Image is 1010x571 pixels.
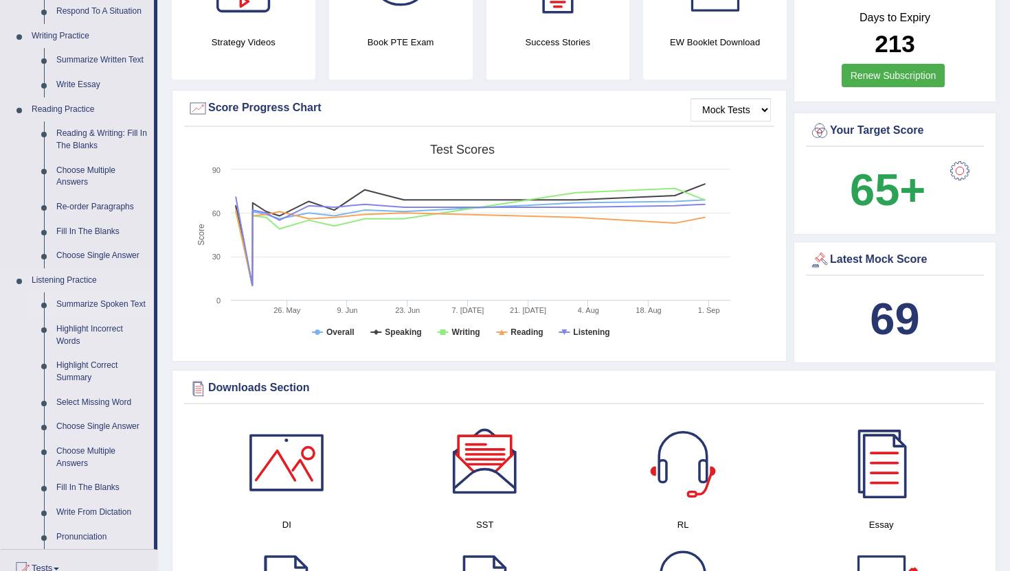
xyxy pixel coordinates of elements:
h4: DI [194,517,379,532]
text: 60 [212,209,221,218]
tspan: 9. Jun [337,306,357,314]
text: 30 [212,253,221,261]
tspan: 4. Aug [578,306,599,314]
h4: EW Booklet Download [643,35,787,49]
h4: SST [393,517,578,532]
a: Pronunciation [50,525,154,550]
b: 69 [870,294,919,344]
h4: Book PTE Exam [329,35,473,49]
a: Reading Practice [25,97,154,122]
a: Summarize Written Text [50,48,154,73]
text: 90 [212,166,221,174]
tspan: Reading [510,327,543,337]
h4: Essay [789,517,974,532]
h4: RL [591,517,776,532]
a: Re-order Paragraphs [50,195,154,220]
b: 65+ [850,165,925,215]
tspan: 18. Aug [636,306,661,314]
tspan: 1. Sep [698,306,720,314]
a: Highlight Correct Summary [50,353,154,390]
tspan: 23. Jun [395,306,420,314]
div: Your Target Score [809,121,980,141]
div: Downloads Section [188,378,980,399]
a: Choose Single Answer [50,244,154,268]
a: Choose Multiple Answers [50,159,154,195]
tspan: 21. [DATE] [510,306,546,314]
a: Choose Multiple Answers [50,439,154,476]
a: Summarize Spoken Text [50,292,154,317]
a: Renew Subscription [842,64,945,87]
a: Fill In The Blanks [50,220,154,244]
a: Write From Dictation [50,500,154,525]
h4: Strategy Videos [172,35,315,49]
tspan: 26. May [273,306,301,314]
h4: Days to Expiry [809,12,980,24]
a: Listening Practice [25,268,154,293]
tspan: Speaking [385,327,421,337]
div: Latest Mock Score [809,250,980,270]
a: Highlight Incorrect Words [50,317,154,353]
a: Select Missing Word [50,391,154,415]
b: 213 [875,30,914,57]
tspan: Score [197,224,206,246]
tspan: 7. [DATE] [451,306,484,314]
a: Fill In The Blanks [50,476,154,500]
a: Write Essay [50,73,154,97]
div: Score Progress Chart [188,98,771,119]
a: Writing Practice [25,24,154,49]
tspan: Listening [573,327,609,337]
a: Choose Single Answer [50,415,154,439]
tspan: Writing [452,327,480,337]
a: Reading & Writing: Fill In The Blanks [50,121,154,158]
tspan: Test scores [430,143,495,156]
tspan: Overall [326,327,355,337]
h4: Success Stories [486,35,630,49]
text: 0 [216,296,221,305]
